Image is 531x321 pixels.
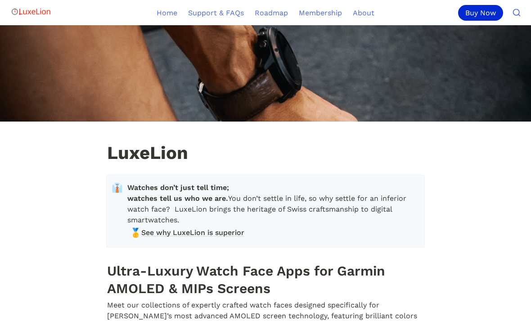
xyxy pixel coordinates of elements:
[106,143,425,165] h1: LuxeLion
[127,182,417,226] span: You don’t settle in life, so why settle for an inferior watch face? LuxeLion brings the heritage ...
[141,227,244,238] span: See why LuxeLion is superior
[458,5,503,21] div: Buy Now
[130,227,139,236] span: 🥇
[106,261,425,298] h1: Ultra-Luxury Watch Face Apps for Garmin AMOLED & MIPs Screens
[112,182,123,193] span: 👔
[458,5,507,21] a: Buy Now
[127,226,417,240] a: 🥇See why LuxeLion is superior
[11,3,51,21] img: Logo
[127,183,231,203] strong: Watches don’t just tell time; watches tell us who we are.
